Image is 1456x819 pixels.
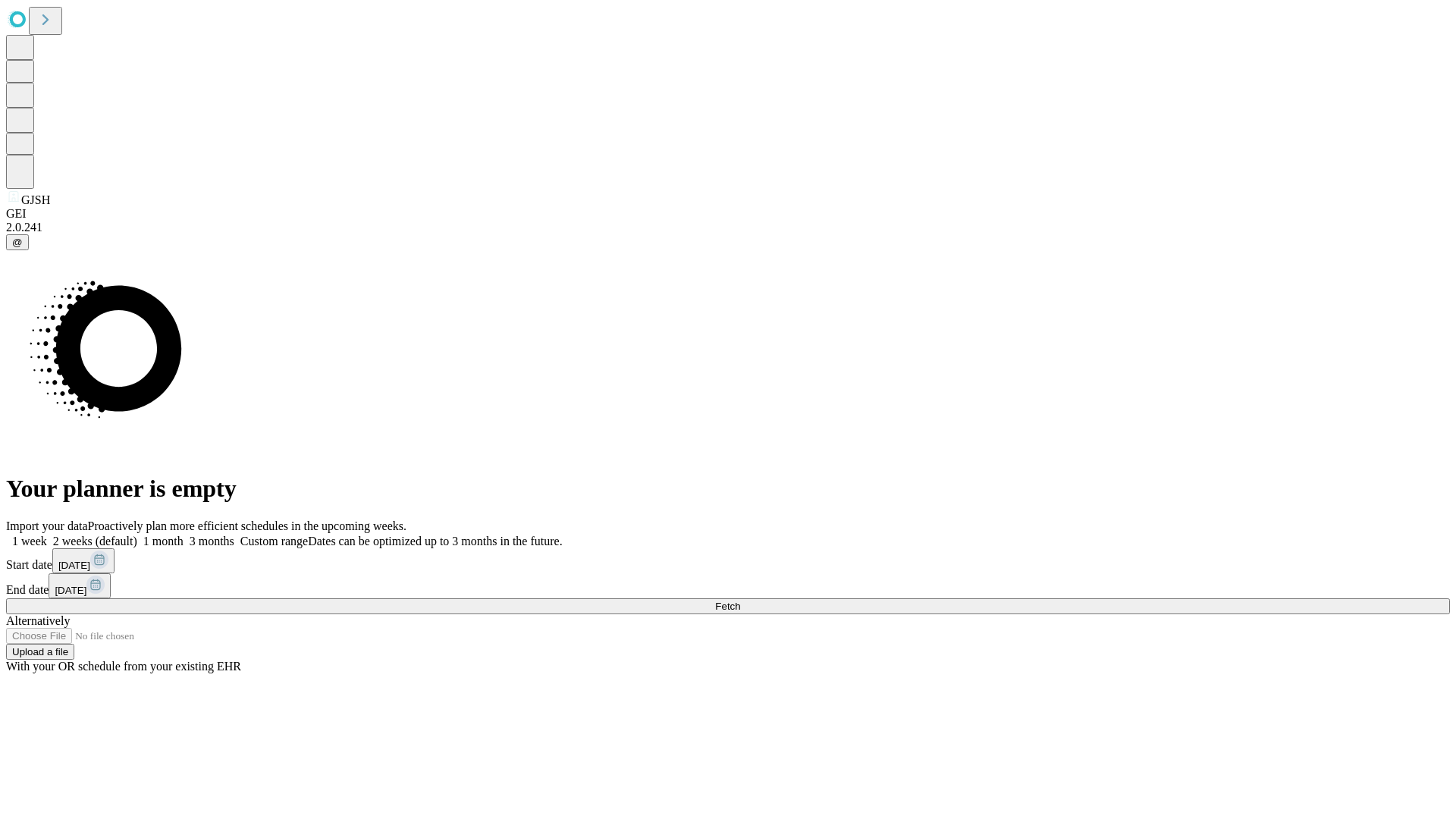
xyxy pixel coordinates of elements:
button: Fetch [6,598,1450,614]
button: [DATE] [52,548,115,573]
div: End date [6,573,1450,598]
span: 1 month [143,535,184,548]
span: 1 week [12,535,47,548]
span: With your OR schedule from your existing EHR [6,660,241,673]
span: 3 months [190,535,234,548]
span: 2 weeks (default) [53,535,137,548]
span: Custom range [240,535,308,548]
span: Proactively plan more efficient schedules in the upcoming weeks. [88,519,406,532]
span: [DATE] [58,560,90,571]
h1: Your planner is empty [6,475,1450,503]
div: Start date [6,548,1450,573]
button: [DATE] [49,573,111,598]
span: Alternatively [6,614,70,627]
span: @ [12,237,23,248]
span: Dates can be optimized up to 3 months in the future. [308,535,562,548]
span: Fetch [715,601,740,612]
span: GJSH [21,193,50,206]
div: GEI [6,207,1450,221]
span: [DATE] [55,585,86,596]
span: Import your data [6,519,88,532]
button: @ [6,234,29,250]
div: 2.0.241 [6,221,1450,234]
button: Upload a file [6,644,74,660]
